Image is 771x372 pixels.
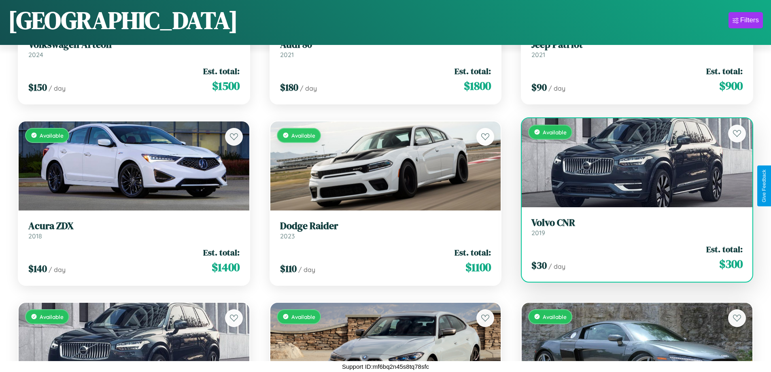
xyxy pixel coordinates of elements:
[28,232,42,240] span: 2018
[280,232,295,240] span: 2023
[28,262,47,275] span: $ 140
[706,65,743,77] span: Est. total:
[49,266,66,274] span: / day
[531,51,545,59] span: 2021
[298,266,315,274] span: / day
[455,247,491,258] span: Est. total:
[300,84,317,92] span: / day
[719,256,743,272] span: $ 300
[729,12,763,28] button: Filters
[40,313,64,320] span: Available
[28,51,43,59] span: 2024
[719,78,743,94] span: $ 900
[706,243,743,255] span: Est. total:
[203,65,240,77] span: Est. total:
[531,217,743,229] h3: Volvo CNR
[531,81,547,94] span: $ 90
[28,220,240,232] h3: Acura ZDX
[740,16,759,24] div: Filters
[28,220,240,240] a: Acura ZDX2018
[291,313,315,320] span: Available
[280,81,298,94] span: $ 180
[531,39,743,51] h3: Jeep Patriot
[531,217,743,237] a: Volvo CNR2019
[212,259,240,275] span: $ 1400
[531,229,545,237] span: 2019
[291,132,315,139] span: Available
[465,259,491,275] span: $ 1100
[342,361,429,372] p: Support ID: mf6bq2n45s8tq78sfc
[49,84,66,92] span: / day
[280,220,491,232] h3: Dodge Raider
[280,39,491,51] h3: Audi 80
[280,262,297,275] span: $ 110
[28,39,240,59] a: Volkswagen Arteon2024
[8,4,238,37] h1: [GEOGRAPHIC_DATA]
[548,262,565,270] span: / day
[28,39,240,51] h3: Volkswagen Arteon
[761,170,767,202] div: Give Feedback
[464,78,491,94] span: $ 1800
[203,247,240,258] span: Est. total:
[543,129,567,136] span: Available
[280,39,491,59] a: Audi 802021
[40,132,64,139] span: Available
[280,51,294,59] span: 2021
[531,39,743,59] a: Jeep Patriot2021
[28,81,47,94] span: $ 150
[455,65,491,77] span: Est. total:
[548,84,565,92] span: / day
[280,220,491,240] a: Dodge Raider2023
[212,78,240,94] span: $ 1500
[543,313,567,320] span: Available
[531,259,547,272] span: $ 30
